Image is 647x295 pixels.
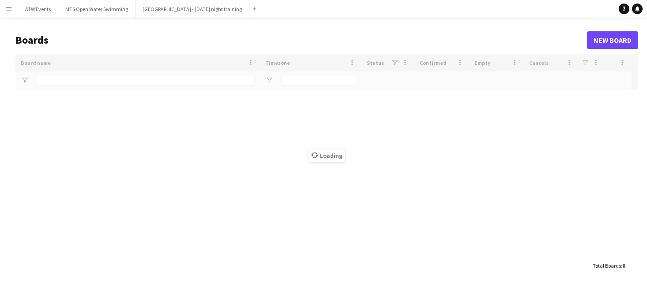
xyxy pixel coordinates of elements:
[135,0,249,18] button: [GEOGRAPHIC_DATA] - [DATE] night training
[587,31,638,49] a: New Board
[15,34,587,47] h1: Boards
[308,149,345,162] span: Loading
[593,262,621,269] span: Total Boards
[18,0,58,18] button: ATW Events
[622,262,625,269] span: 0
[593,257,625,274] div: :
[58,0,135,18] button: MTS Open Water Swimming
